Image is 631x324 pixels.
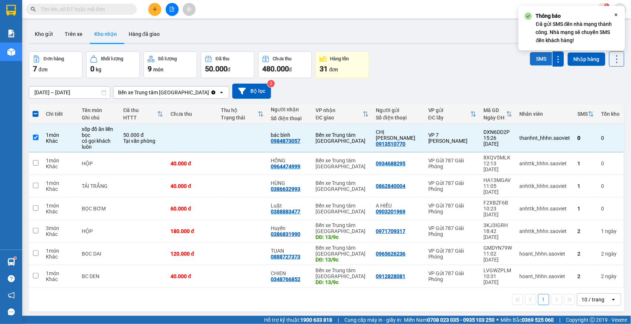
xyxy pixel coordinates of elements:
[520,183,570,189] div: anhttk_hhhn.saoviet
[171,228,213,234] div: 180.000 đ
[46,276,74,282] div: Khác
[46,163,74,169] div: Khác
[271,163,301,169] div: 0964474999
[574,104,598,124] th: Toggle SortBy
[536,13,561,19] strong: Thông báo
[501,316,554,324] span: Miền Bắc
[578,273,594,279] div: 2
[271,203,308,209] div: Luật
[271,115,308,121] div: Số điện thoại
[316,257,369,263] div: DĐ: 13/9c
[376,273,406,279] div: 0912828081
[232,84,271,99] button: Bộ lọc
[271,209,301,215] div: 0388883477
[8,292,15,299] span: notification
[123,115,157,121] div: HTTT
[171,251,213,257] div: 120.000 đ
[578,161,594,166] div: 1
[96,67,101,72] span: kg
[171,183,213,189] div: 40.000 đ
[376,183,406,189] div: 0862840004
[320,64,328,73] span: 31
[480,104,516,124] th: Toggle SortBy
[428,132,476,144] div: VP 7 [PERSON_NAME]
[217,104,267,124] th: Toggle SortBy
[538,294,549,305] button: 1
[316,222,369,234] div: Bến xe Trung tâm [GEOGRAPHIC_DATA]
[219,90,225,95] svg: open
[316,107,363,113] div: VP nhận
[425,104,480,124] th: Toggle SortBy
[46,186,74,192] div: Khác
[90,64,94,73] span: 0
[171,206,213,212] div: 60.000 đ
[484,228,512,240] div: 18:42 [DATE]
[605,228,617,234] span: ngày
[329,67,338,72] span: đơn
[101,56,124,61] div: Khối lượng
[338,316,339,324] span: |
[376,251,406,257] div: 0965626236
[123,138,163,144] div: Tại văn phòng
[582,296,605,303] div: 10 / trang
[578,111,588,117] div: SMS
[484,135,512,147] div: 15:26 [DATE]
[376,203,421,209] div: A HIẾU
[86,51,140,78] button: Khối lượng0kg
[6,5,16,16] img: logo-vxr
[46,209,74,215] div: Khác
[601,161,620,166] div: 0
[427,317,495,323] strong: 0708 023 035 - 0935 103 250
[428,225,476,237] div: VP Gửi 787 Giải Phóng
[7,48,15,56] img: warehouse-icon
[82,251,116,257] div: BOC DAI
[166,3,179,16] button: file-add
[148,64,152,73] span: 9
[568,53,605,66] button: Nhập hàng
[31,7,36,12] span: search
[376,115,421,121] div: Số điện thoại
[271,132,308,138] div: bác bình
[46,111,74,117] div: Chi tiết
[119,104,167,124] th: Toggle SortBy
[205,64,227,73] span: 50.000
[497,318,499,321] span: ⚪️
[376,209,406,215] div: 0903201969
[171,111,213,117] div: Chưa thu
[82,126,116,138] div: xốp đồ ăn liền bọc
[578,251,594,257] div: 2
[169,7,175,12] span: file-add
[578,183,594,189] div: 1
[560,316,561,324] span: |
[29,87,110,98] input: Select a date range.
[7,30,15,37] img: solution-icon
[271,180,308,186] div: HÙNG
[484,161,512,172] div: 12:13 [DATE]
[271,158,308,163] div: HỒNG
[8,275,15,282] span: question-circle
[82,228,116,234] div: HỘP
[316,158,369,169] div: Bến xe Trung tâm [GEOGRAPHIC_DATA]
[38,67,48,72] span: đơn
[82,107,116,113] div: Tên món
[532,4,597,14] span: luongtv_bxtt.saoviet
[376,107,421,113] div: Người gửi
[8,308,15,315] span: message
[316,132,369,144] div: Bến xe Trung tâm [GEOGRAPHIC_DATA]
[123,107,157,113] div: Đã thu
[601,206,620,212] div: 0
[46,138,74,144] div: Khác
[484,183,512,195] div: 11:05 [DATE]
[123,25,166,43] button: Hàng đã giao
[578,228,594,234] div: 2
[271,248,308,254] div: TUAN
[484,222,512,228] div: 3KJ3IGRH
[46,231,74,237] div: Khác
[316,267,369,279] div: Bến xe Trung tâm [GEOGRAPHIC_DATA]
[520,228,570,234] div: anhttk_hhhn.saoviet
[82,115,116,121] div: Ghi chú
[404,316,495,324] span: Miền Nam
[46,248,74,254] div: 1 món
[316,115,363,121] div: ĐC giao
[601,273,620,279] div: 2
